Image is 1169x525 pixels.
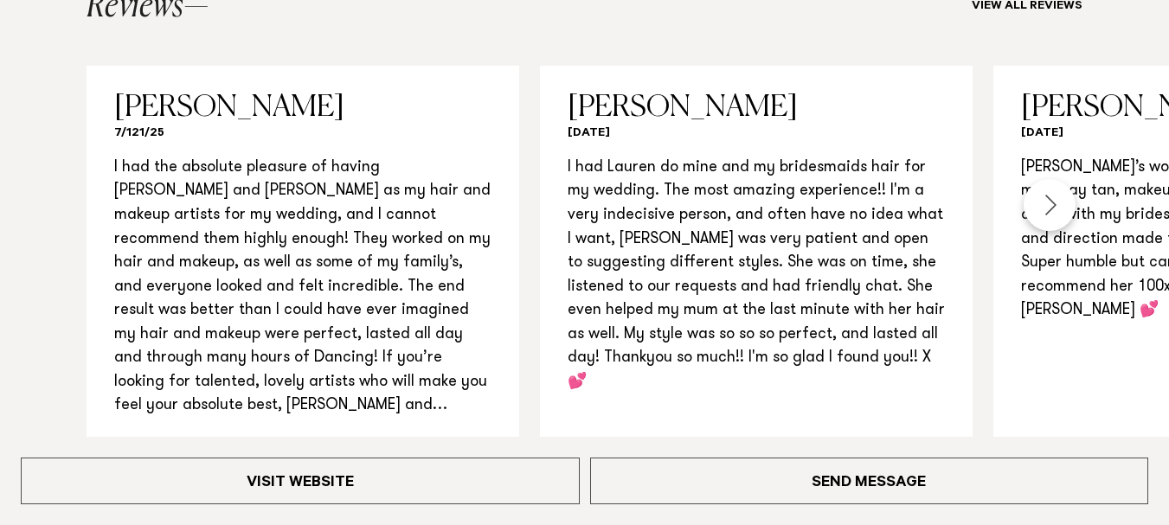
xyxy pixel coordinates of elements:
p: I had the absolute pleasure of having [PERSON_NAME] and [PERSON_NAME] as my hair and makeup artis... [114,157,491,419]
a: [PERSON_NAME] [DATE] I had Lauren do mine and my bridesmaids hair for my wedding. The most amazin... [540,66,973,502]
a: [PERSON_NAME] 7/121/25 I had the absolute pleasure of having [PERSON_NAME] and [PERSON_NAME] as m... [87,66,519,502]
h6: 7/121/25 [114,126,491,143]
h6: [DATE] [568,126,945,143]
p: I had Lauren do mine and my bridesmaids hair for my wedding. The most amazing experience!! I'm a ... [568,157,945,394]
h3: [PERSON_NAME] [114,93,491,123]
a: Visit Website [21,458,580,504]
swiper-slide: 1 / 3 [87,66,519,502]
swiper-slide: 2 / 3 [540,66,973,502]
h3: [PERSON_NAME] [568,93,945,123]
a: Send Message [590,458,1149,504]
